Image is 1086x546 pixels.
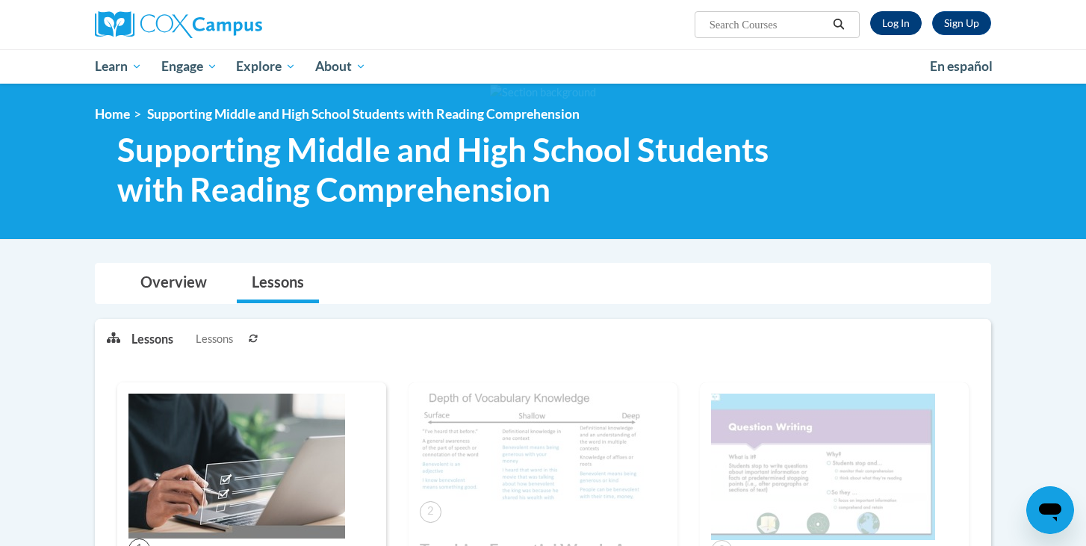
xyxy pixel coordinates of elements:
[117,130,784,209] span: Supporting Middle and High School Students with Reading Comprehension
[932,11,991,35] a: Register
[420,394,644,501] img: Course Image
[161,58,217,75] span: Engage
[237,264,319,303] a: Lessons
[95,11,379,38] a: Cox Campus
[128,394,345,539] img: Course Image
[490,84,596,101] img: Section background
[828,16,850,34] button: Search
[95,11,262,38] img: Cox Campus
[152,49,227,84] a: Engage
[305,49,376,84] a: About
[1026,486,1074,534] iframe: Button to launch messaging window
[95,58,142,75] span: Learn
[236,58,296,75] span: Explore
[315,58,366,75] span: About
[930,58,993,74] span: En español
[708,16,828,34] input: Search Courses
[85,49,152,84] a: Learn
[711,394,935,540] img: Course Image
[870,11,922,35] a: Log In
[72,49,1014,84] div: Main menu
[147,106,580,122] span: Supporting Middle and High School Students with Reading Comprehension
[920,51,1002,82] a: En español
[125,264,222,303] a: Overview
[196,331,233,347] span: Lessons
[95,106,130,122] a: Home
[131,331,173,347] p: Lessons
[420,501,441,523] span: 2
[226,49,305,84] a: Explore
